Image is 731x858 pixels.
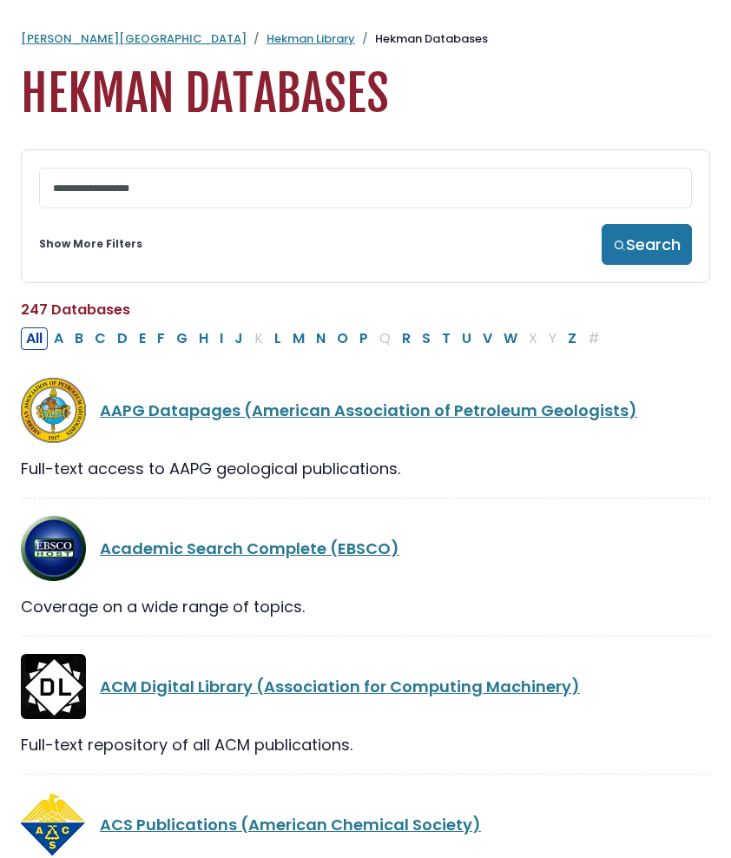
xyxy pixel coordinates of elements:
[21,733,710,756] div: Full-text repository of all ACM publications.
[397,327,416,350] button: Filter Results R
[21,327,48,350] button: All
[287,327,310,350] button: Filter Results M
[563,327,582,350] button: Filter Results Z
[21,30,710,48] nav: breadcrumb
[21,595,710,618] div: Coverage on a wide range of topics.
[457,327,477,350] button: Filter Results U
[214,327,228,350] button: Filter Results I
[100,676,580,697] a: ACM Digital Library (Association for Computing Machinery)
[354,327,373,350] button: Filter Results P
[437,327,456,350] button: Filter Results T
[39,168,692,208] input: Search database by title or keyword
[194,327,214,350] button: Filter Results H
[89,327,111,350] button: Filter Results C
[477,327,497,350] button: Filter Results V
[112,327,133,350] button: Filter Results D
[21,457,710,480] div: Full-text access to AAPG geological publications.
[417,327,436,350] button: Filter Results S
[21,300,130,320] span: 247 Databases
[355,30,488,48] li: Hekman Databases
[332,327,353,350] button: Filter Results O
[100,538,399,559] a: Academic Search Complete (EBSCO)
[134,327,151,350] button: Filter Results E
[267,30,355,47] a: Hekman Library
[311,327,331,350] button: Filter Results N
[152,327,170,350] button: Filter Results F
[602,224,692,265] button: Search
[69,327,89,350] button: Filter Results B
[171,327,193,350] button: Filter Results G
[229,327,248,350] button: Filter Results J
[49,327,69,350] button: Filter Results A
[21,30,247,47] a: [PERSON_NAME][GEOGRAPHIC_DATA]
[269,327,286,350] button: Filter Results L
[498,327,523,350] button: Filter Results W
[100,399,637,421] a: AAPG Datapages (American Association of Petroleum Geologists)
[39,236,142,252] a: Show More Filters
[21,327,607,348] div: Alpha-list to filter by first letter of database name
[100,814,481,835] a: ACS Publications (American Chemical Society)
[21,65,710,123] h1: Hekman Databases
